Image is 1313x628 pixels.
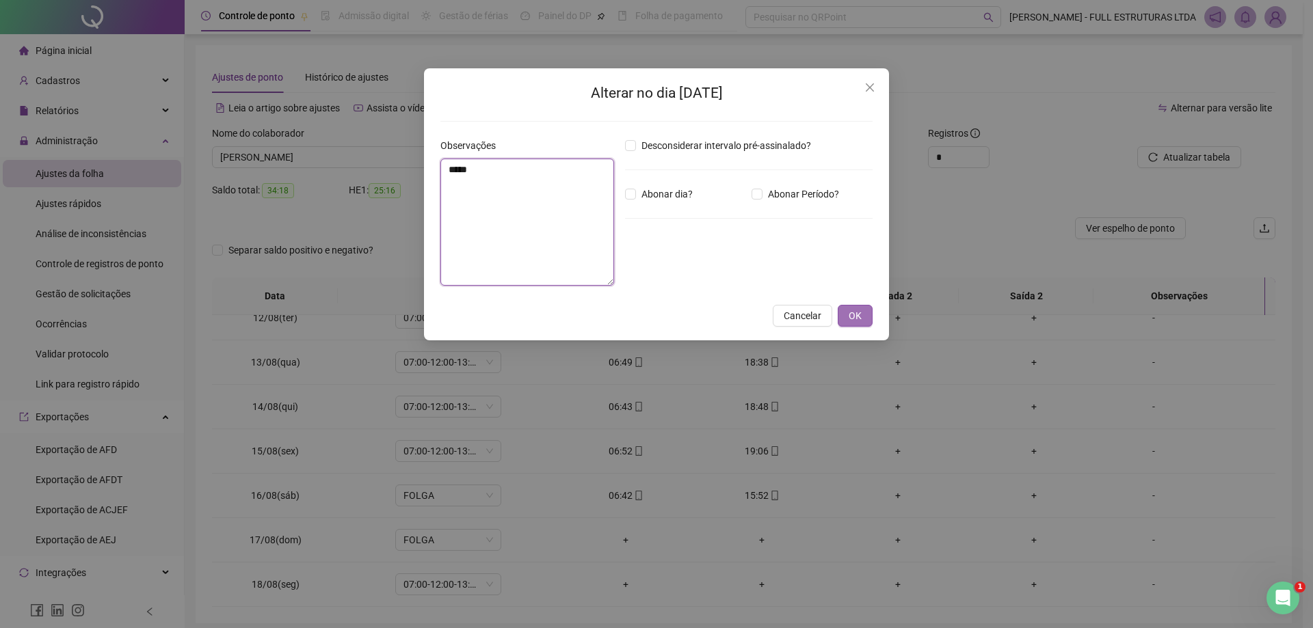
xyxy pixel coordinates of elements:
span: Abonar dia? [636,187,698,202]
span: Cancelar [784,308,821,323]
iframe: Intercom live chat [1266,582,1299,614]
span: Abonar Período? [762,187,845,202]
span: close [864,82,875,93]
button: Cancelar [773,305,832,327]
button: OK [838,305,873,327]
label: Observações [440,138,505,153]
h2: Alterar no dia [DATE] [440,82,873,105]
span: 1 [1295,582,1305,592]
span: Desconsiderar intervalo pré-assinalado? [636,138,817,153]
span: OK [849,308,862,323]
button: Close [859,77,881,98]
